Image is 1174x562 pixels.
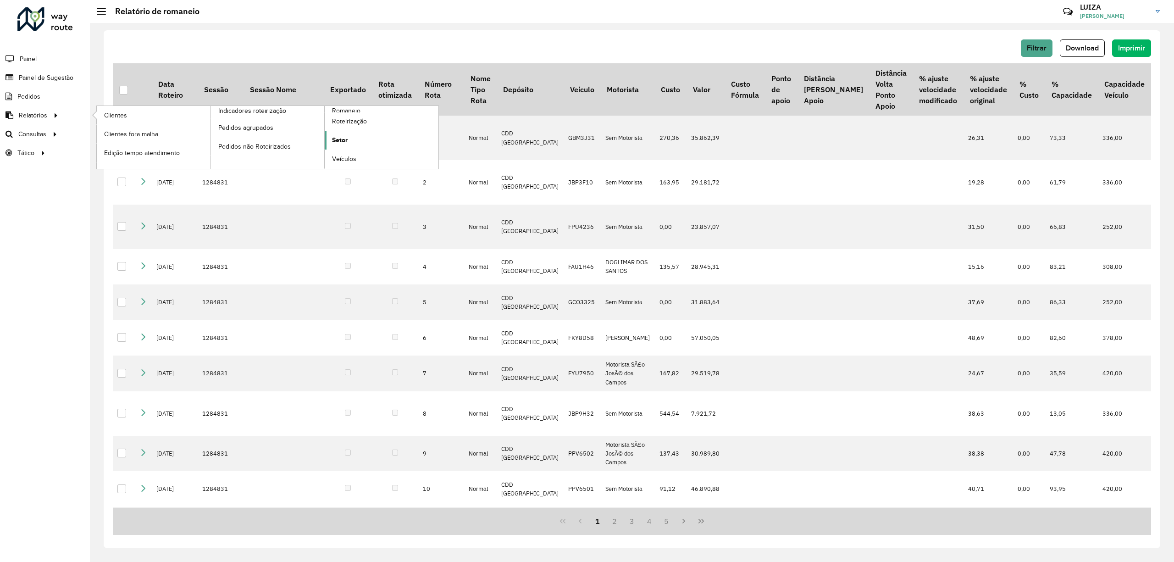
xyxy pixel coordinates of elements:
[332,154,356,164] span: Veículos
[1098,320,1151,356] td: 378,00
[332,117,367,126] span: Roteirização
[687,116,725,160] td: 35.862,39
[1098,284,1151,320] td: 252,00
[198,391,244,436] td: 1284831
[152,320,198,356] td: [DATE]
[418,320,464,356] td: 6
[964,205,1013,249] td: 31,50
[332,106,360,116] span: Romaneio
[964,320,1013,356] td: 48,69
[564,436,600,472] td: PPV6502
[687,160,725,205] td: 29.181,72
[244,63,324,116] th: Sessão Nome
[1045,436,1098,472] td: 47,78
[1060,39,1105,57] button: Download
[1098,116,1151,160] td: 336,00
[564,63,600,116] th: Veículo
[623,512,641,530] button: 3
[497,507,564,543] td: CDD [GEOGRAPHIC_DATA]
[464,507,497,543] td: Normal
[198,249,244,285] td: 1284831
[687,507,725,543] td: 77.534,37
[1013,205,1045,249] td: 0,00
[418,116,464,160] td: 1
[152,249,198,285] td: [DATE]
[198,160,244,205] td: 1284831
[1058,2,1078,22] a: Contato Rápido
[198,436,244,472] td: 1284831
[198,205,244,249] td: 1284831
[152,391,198,436] td: [DATE]
[218,142,291,151] span: Pedidos não Roteirizados
[1045,63,1098,116] th: % Capacidade
[497,249,564,285] td: CDD [GEOGRAPHIC_DATA]
[211,118,325,137] a: Pedidos agrupados
[589,512,606,530] button: 1
[152,471,198,507] td: [DATE]
[1098,249,1151,285] td: 308,00
[655,391,687,436] td: 544,54
[152,507,198,543] td: [DATE]
[418,507,464,543] td: 11
[1045,249,1098,285] td: 83,21
[198,471,244,507] td: 1284831
[198,356,244,391] td: 1284831
[497,205,564,249] td: CDD [GEOGRAPHIC_DATA]
[17,92,40,101] span: Pedidos
[655,356,687,391] td: 167,82
[1045,160,1098,205] td: 61,79
[564,471,600,507] td: PPV6501
[152,356,198,391] td: [DATE]
[655,249,687,285] td: 135,57
[601,116,655,160] td: Sem Motorista
[325,131,438,150] a: Setor
[687,356,725,391] td: 29.519,78
[464,63,497,116] th: Nome Tipo Rota
[687,471,725,507] td: 46.890,88
[606,512,623,530] button: 2
[497,63,564,116] th: Depósito
[655,436,687,472] td: 137,43
[655,63,687,116] th: Custo
[964,284,1013,320] td: 37,69
[1013,284,1045,320] td: 0,00
[97,106,210,124] a: Clientes
[1098,205,1151,249] td: 252,00
[497,160,564,205] td: CDD [GEOGRAPHIC_DATA]
[601,284,655,320] td: Sem Motorista
[464,320,497,356] td: Normal
[497,116,564,160] td: CDD [GEOGRAPHIC_DATA]
[1080,12,1149,20] span: [PERSON_NAME]
[601,356,655,391] td: Motorista SÃ£o JosÃ© dos Campos
[97,106,325,169] a: Indicadores roteirização
[1013,63,1045,116] th: % Custo
[1021,39,1052,57] button: Filtrar
[497,471,564,507] td: CDD [GEOGRAPHIC_DATA]
[601,391,655,436] td: Sem Motorista
[1045,320,1098,356] td: 82,60
[964,116,1013,160] td: 26,31
[601,63,655,116] th: Motorista
[325,112,438,131] a: Roteirização
[601,249,655,285] td: DOGLIMAR DOS SANTOS
[601,436,655,472] td: Motorista SÃ£o JosÃ© dos Campos
[464,116,497,160] td: Normal
[418,160,464,205] td: 2
[20,54,37,64] span: Painel
[1098,356,1151,391] td: 420,00
[655,320,687,356] td: 0,00
[601,507,655,543] td: Motorista SÃ£o JosÃ© dos Campos
[218,106,286,116] span: Indicadores roteirização
[1066,44,1099,52] span: Download
[1118,44,1145,52] span: Imprimir
[564,160,600,205] td: JBP3F10
[1013,320,1045,356] td: 0,00
[418,356,464,391] td: 7
[564,249,600,285] td: FAU1H46
[1045,284,1098,320] td: 86,33
[324,63,372,116] th: Exportado
[1013,507,1045,543] td: 0,00
[464,284,497,320] td: Normal
[655,284,687,320] td: 0,00
[464,249,497,285] td: Normal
